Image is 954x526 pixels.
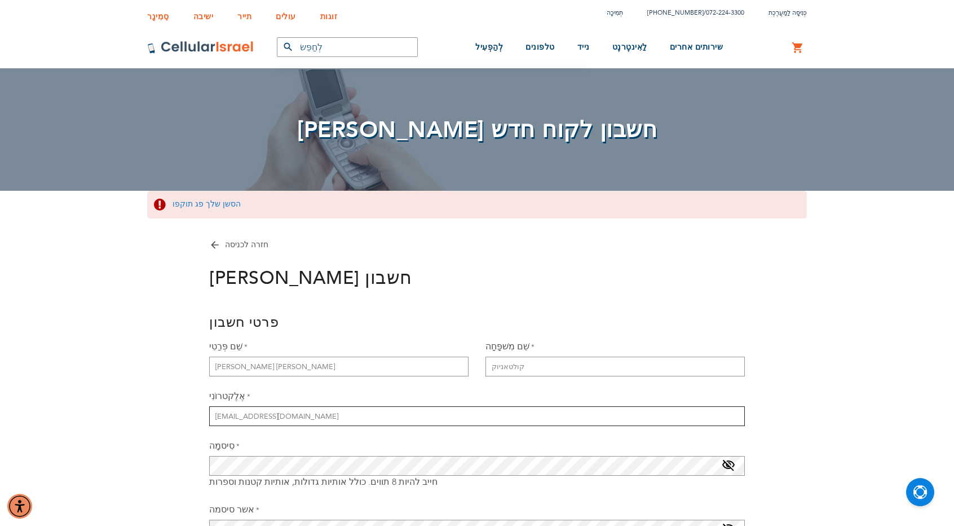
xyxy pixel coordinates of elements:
[209,406,745,426] input: אֶלֶקטרוֹנִי
[147,11,169,22] font: סֵמִינָר
[147,3,169,24] a: סֵמִינָר
[193,3,214,24] a: ישיבה
[612,42,647,52] font: לַאִינטֶרנֶט
[173,199,241,209] font: הסשן שלך פג תוקפו
[320,3,338,24] a: זוגות
[297,115,657,146] font: [PERSON_NAME] חשבון לקוח חדש
[276,11,296,22] font: עולים
[209,476,438,488] font: חייב להיות 8 תווים. כולל אותיות גדולות, אותיות קטנות וספרות
[237,3,251,24] a: תייר
[7,494,32,519] div: Accessibility Menu
[647,8,704,17] a: [PHONE_NUMBER]
[209,390,245,402] font: אֶלֶקטרוֹנִי
[277,37,418,57] input: לְחַפֵּשׂ
[320,11,338,22] font: זוגות
[577,27,590,69] a: נייד
[704,8,706,17] font: /
[209,313,279,332] font: פרטי חשבון
[577,42,590,52] font: נייד
[768,8,807,17] font: כְּנִיסָה לַמַעֲרֶכֶת
[485,357,745,376] input: שֵׁם מִשׁפָּחָה
[670,27,723,69] a: שירותים אחרים
[485,340,529,353] font: שֵׁם מִשׁפָּחָה
[209,357,469,376] input: שֵׁם פְּרַטִי
[209,266,412,291] font: [PERSON_NAME] חשבון
[209,503,254,516] font: אשר סיסמה
[607,8,623,17] a: תְמִיכָה
[209,340,242,353] font: שֵׁם פְּרַטִי
[225,239,268,250] font: חזרה לכניסה
[193,11,214,22] font: ישיבה
[475,27,503,69] a: לְהַפְעִיל
[612,27,647,69] a: לַאִינטֶרנֶט
[147,41,254,54] img: לוגו סלולר ישראל
[475,42,503,52] font: לְהַפְעִיל
[525,42,555,52] font: טלפונים
[209,239,268,250] a: חזרה לכניסה
[706,8,744,17] a: 072-224-3300
[209,440,235,452] font: סִיסמָה
[670,42,723,52] font: שירותים אחרים
[525,27,555,69] a: טלפונים
[276,3,296,24] a: עולים
[237,11,251,22] font: תייר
